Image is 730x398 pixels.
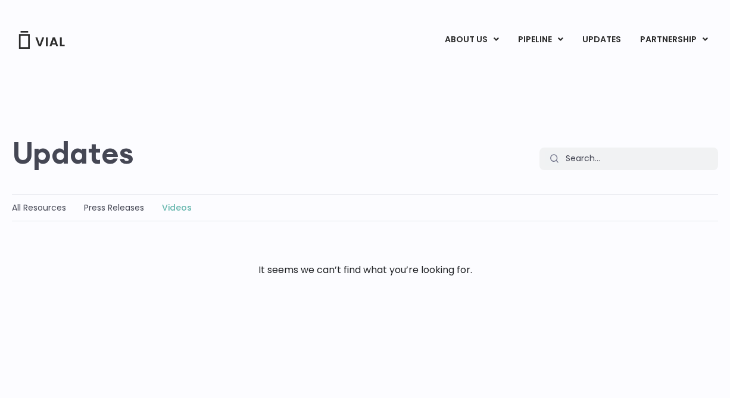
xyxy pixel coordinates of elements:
[162,202,192,214] a: Videos
[573,30,630,50] a: UPDATES
[84,202,144,214] a: Press Releases
[558,148,718,170] input: Search...
[12,263,718,277] div: It seems we can’t find what you’re looking for.
[508,30,572,50] a: PIPELINEMenu Toggle
[12,202,66,214] a: All Resources
[435,30,508,50] a: ABOUT USMenu Toggle
[631,30,717,50] a: PARTNERSHIPMenu Toggle
[12,136,134,170] h2: Updates
[18,31,65,49] img: Vial Logo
